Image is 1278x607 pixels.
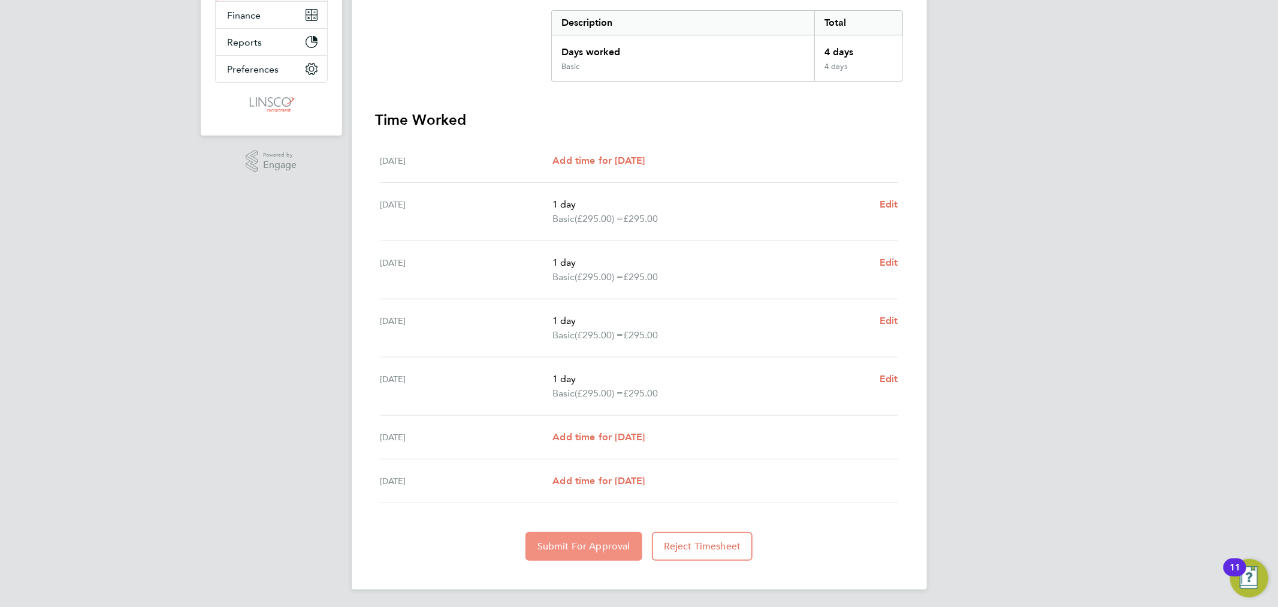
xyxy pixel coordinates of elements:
[228,37,262,48] span: Reports
[814,35,902,62] div: 4 days
[880,315,898,326] span: Edit
[575,387,623,399] span: (£295.00) =
[380,256,553,284] div: [DATE]
[623,271,658,283] span: £295.00
[664,540,741,552] span: Reject Timesheet
[552,35,815,62] div: Days worked
[1229,567,1240,583] div: 11
[525,532,642,561] button: Submit For Approval
[552,431,645,443] span: Add time for [DATE]
[380,430,553,444] div: [DATE]
[552,154,645,168] a: Add time for [DATE]
[652,532,753,561] button: Reject Timesheet
[623,213,658,224] span: £295.00
[575,213,623,224] span: (£295.00) =
[376,110,903,130] h3: Time Worked
[263,160,297,170] span: Engage
[216,56,327,82] button: Preferences
[814,62,902,81] div: 4 days
[537,540,630,552] span: Submit For Approval
[552,328,575,342] span: Basic
[623,387,658,399] span: £295.00
[552,475,645,486] span: Add time for [DATE]
[552,197,869,212] p: 1 day
[561,62,579,71] div: Basic
[380,372,553,401] div: [DATE]
[263,150,297,160] span: Powered by
[552,256,869,270] p: 1 day
[880,373,898,384] span: Edit
[880,372,898,386] a: Edit
[880,197,898,212] a: Edit
[623,329,658,341] span: £295.00
[552,372,869,386] p: 1 day
[246,95,296,114] img: linsco-logo-retina.png
[246,150,297,173] a: Powered byEngage
[552,270,575,284] span: Basic
[380,197,553,226] div: [DATE]
[228,10,261,21] span: Finance
[552,314,869,328] p: 1 day
[552,474,645,488] a: Add time for [DATE]
[216,2,327,28] button: Finance
[880,256,898,270] a: Edit
[880,314,898,328] a: Edit
[380,474,553,488] div: [DATE]
[552,11,815,35] div: Description
[380,314,553,342] div: [DATE]
[814,11,902,35] div: Total
[216,29,327,55] button: Reports
[552,386,575,401] span: Basic
[1230,559,1268,597] button: Open Resource Center, 11 new notifications
[380,154,553,168] div: [DATE]
[552,430,645,444] a: Add time for [DATE]
[551,10,903,82] div: Summary
[215,95,328,114] a: Go to home page
[228,64,279,75] span: Preferences
[552,212,575,226] span: Basic
[575,329,623,341] span: (£295.00) =
[552,155,645,166] span: Add time for [DATE]
[575,271,623,283] span: (£295.00) =
[880,199,898,210] span: Edit
[880,257,898,268] span: Edit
